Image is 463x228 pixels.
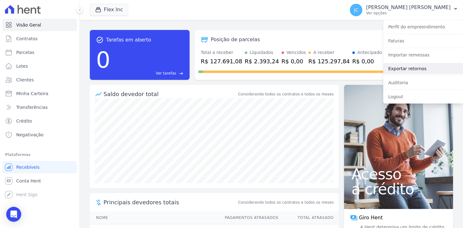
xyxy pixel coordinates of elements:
div: A receber [313,49,335,56]
span: a crédito [351,182,446,196]
div: 0 [96,44,110,76]
button: JC [PERSON_NAME] [PERSON_NAME] Ver opções [345,1,463,19]
a: Lotes [2,60,77,72]
a: Perfil do empreendimento [383,21,463,32]
span: east [179,71,183,76]
a: Recebíveis [2,161,77,173]
span: Lotes [16,63,28,69]
p: Ver opções [366,11,451,16]
span: Negativação [16,132,44,138]
div: R$ 127.691,08 [201,57,242,65]
div: Open Intercom Messenger [6,207,21,222]
div: Saldo devedor total [104,90,237,98]
span: Crédito [16,118,32,124]
a: Parcelas [2,46,77,59]
span: Considerando todos os contratos e todos os meses [238,200,334,205]
th: Total Atrasado [279,211,339,224]
a: Visão Geral [2,19,77,31]
span: Conta Hent [16,178,41,184]
span: Principais devedores totais [104,198,237,206]
span: Clientes [16,77,34,83]
a: Logout [383,91,463,102]
a: Conta Hent [2,175,77,187]
a: Clientes [2,74,77,86]
span: task_alt [96,36,104,44]
div: Antecipado [357,49,382,56]
div: Total a receber [201,49,242,56]
span: JC [354,8,358,12]
div: Plataformas [5,151,75,158]
a: Negativação [2,129,77,141]
span: Contratos [16,36,37,42]
span: Minha Carteira [16,90,48,97]
a: Crédito [2,115,77,127]
a: Minha Carteira [2,87,77,100]
span: Tarefas em aberto [106,36,151,44]
a: Contratos [2,32,77,45]
a: Faturas [383,35,463,46]
button: Flex Inc [90,4,128,16]
div: R$ 0,00 [282,57,306,65]
span: Recebíveis [16,164,40,170]
a: Auditoria [383,77,463,88]
span: Visão Geral [16,22,41,28]
div: R$ 2.393,24 [245,57,279,65]
th: Nome [90,211,219,224]
div: Vencidos [287,49,306,56]
span: Giro Hent [359,214,383,221]
a: Ver tarefas east [113,70,183,76]
div: Liquidados [250,49,273,56]
span: Ver tarefas [156,70,176,76]
th: Pagamentos Atrasados [219,211,279,224]
a: Exportar retornos [383,63,463,74]
div: R$ 125.297,84 [308,57,350,65]
div: R$ 0,00 [352,57,382,65]
span: Parcelas [16,49,34,56]
div: Posição de parcelas [211,36,260,43]
a: Transferências [2,101,77,114]
a: Importar remessas [383,49,463,61]
div: Considerando todos os contratos e todos os meses [238,91,334,97]
span: Transferências [16,104,48,110]
span: Acesso [351,167,446,182]
p: [PERSON_NAME] [PERSON_NAME] [366,4,451,11]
